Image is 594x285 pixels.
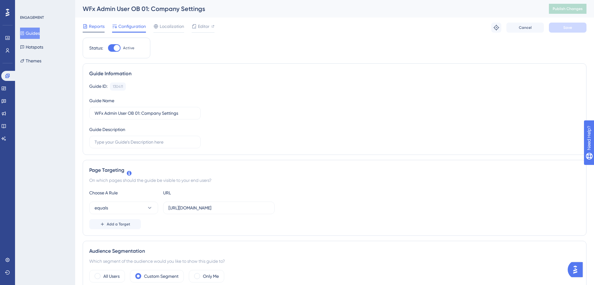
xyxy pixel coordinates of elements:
div: Which segment of the audience would you like to show this guide to? [89,257,580,265]
div: Choose A Rule [89,189,158,197]
div: Guide ID: [89,82,107,91]
span: Configuration [118,23,146,30]
span: Add a Target [107,222,130,227]
div: Status: [89,44,103,52]
button: equals [89,202,158,214]
div: URL [163,189,232,197]
button: Cancel [506,23,544,33]
input: Type your Guide’s Description here [95,139,195,145]
div: Page Targeting [89,166,580,174]
div: Guide Information [89,70,580,77]
span: Active [123,45,134,50]
span: Editor [198,23,209,30]
button: Publish Changes [549,4,586,14]
div: Audience Segmentation [89,247,580,255]
input: Type your Guide’s Name here [95,110,195,117]
span: Need Help? [15,2,39,9]
div: WFx Admin User OB 01: Company Settings [83,4,533,13]
div: On which pages should the guide be visible to your end users? [89,177,580,184]
div: ENGAGEMENT [20,15,44,20]
button: Themes [20,55,41,66]
div: Guide Name [89,97,114,104]
button: Hotspots [20,41,43,53]
iframe: UserGuiding AI Assistant Launcher [568,260,586,279]
label: All Users [103,272,120,280]
span: Reports [89,23,105,30]
span: Cancel [519,25,532,30]
span: Localization [160,23,184,30]
label: Only Me [203,272,219,280]
button: Save [549,23,586,33]
button: Add a Target [89,219,141,229]
input: yourwebsite.com/path [168,204,269,211]
span: Publish Changes [553,6,583,11]
div: Guide Description [89,126,125,133]
span: Save [563,25,572,30]
span: equals [95,204,108,212]
label: Custom Segment [144,272,178,280]
button: Guides [20,28,40,39]
div: 130411 [113,84,123,89]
